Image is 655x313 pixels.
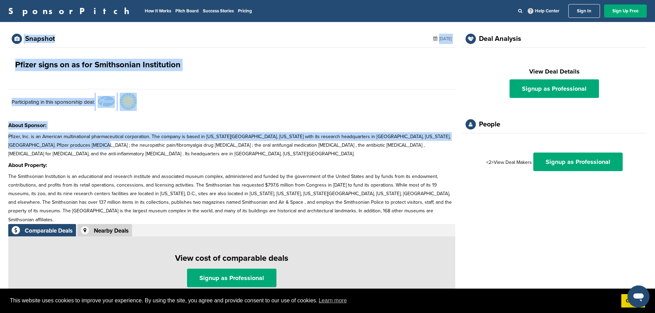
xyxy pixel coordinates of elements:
div: [DATE] [433,34,452,44]
a: Sign In [568,4,600,18]
h3: About Property: [8,161,455,169]
a: Signup as Professional [187,269,276,287]
a: Signup as Professional [533,153,623,171]
a: Signup as Professional [510,79,599,98]
div: Snapshot [25,35,55,42]
div: Comparable Deals [25,228,73,234]
p: Participating in this sponsorship deal: [12,98,95,106]
a: Pricing [238,8,252,14]
div: People [479,121,500,128]
h1: Pfizer signs on as for Smithsonian Institution [15,59,181,71]
a: learn more about cookies [318,295,348,306]
a: Success Stories [203,8,234,14]
a: Sign Up Free [604,4,647,18]
img: Data?1415810679 [120,93,137,110]
p: The Smithsonian Institution is an educational and research institute and associated museum comple... [8,172,455,224]
h2: View Deal Details [469,67,640,76]
iframe: Button to launch messaging window [627,286,649,308]
a: Help Center [526,7,561,15]
span: This website uses cookies to improve your experience. By using the site, you agree and provide co... [10,295,616,306]
p: Pfizer, Inc. is an American multinational pharmaceutical corporation. The company is based in [US... [8,132,455,158]
img: Data [98,96,115,107]
a: Pitch Board [175,8,199,14]
div: Deal Analysis [479,35,521,42]
div: Nearby Deals [94,228,129,234]
h1: View cost of comparable deals [12,252,452,265]
h3: About Sponsor: [8,121,455,130]
a: How It Works [145,8,171,14]
div: <2>View Deal Makers [469,153,640,171]
a: SponsorPitch [8,7,134,15]
a: dismiss cookie message [621,294,645,308]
